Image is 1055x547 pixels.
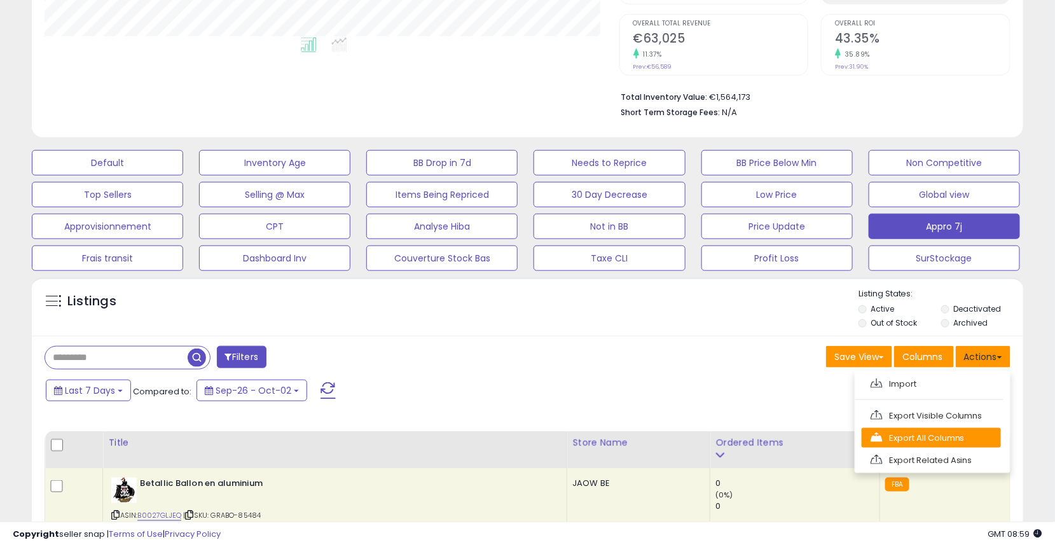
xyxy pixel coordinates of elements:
[701,246,853,271] button: Profit Loss
[871,303,894,314] label: Active
[199,150,350,176] button: Inventory Age
[633,31,808,48] h2: €63,025
[111,478,137,503] img: 51E582H6SFL._SL40_.jpg
[366,150,518,176] button: BB Drop in 7d
[572,436,705,450] div: Store Name
[701,214,853,239] button: Price Update
[534,150,685,176] button: Needs to Reprice
[715,490,733,500] small: (0%)
[65,384,115,397] span: Last 7 Days
[165,528,221,540] a: Privacy Policy
[572,478,700,489] div: JAOW BE
[133,385,191,398] span: Compared to:
[862,428,1001,448] a: Export All Columns
[13,529,221,541] div: seller snap | |
[835,20,1010,27] span: Overall ROI
[534,182,685,207] button: 30 Day Decrease
[885,478,909,492] small: FBA
[366,246,518,271] button: Couverture Stock Bas
[953,303,1001,314] label: Deactivated
[32,214,183,239] button: Approvisionnement
[621,88,1001,104] li: €1,564,173
[366,214,518,239] button: Analyse Hiba
[621,92,708,102] b: Total Inventory Value:
[869,150,1020,176] button: Non Competitive
[715,436,874,450] div: Ordered Items
[199,182,350,207] button: Selling @ Max
[835,63,868,71] small: Prev: 31.90%
[862,450,1001,470] a: Export Related Asins
[715,501,879,512] div: 0
[109,528,163,540] a: Terms of Use
[534,214,685,239] button: Not in BB
[621,107,721,118] b: Short Term Storage Fees:
[140,478,294,493] b: Betallic Ballon en aluminium
[862,406,1001,426] a: Export Visible Columns
[534,246,685,271] button: Taxe CLI
[722,106,738,118] span: N/A
[32,150,183,176] button: Default
[869,182,1020,207] button: Global view
[32,182,183,207] button: Top Sellers
[826,346,892,368] button: Save View
[869,214,1020,239] button: Appro 7j
[199,246,350,271] button: Dashboard Inv
[217,346,266,368] button: Filters
[858,288,1023,300] p: Listing States:
[32,246,183,271] button: Frais transit
[46,380,131,401] button: Last 7 Days
[199,214,350,239] button: CPT
[216,384,291,397] span: Sep-26 - Oct-02
[111,478,557,536] div: ASIN:
[639,50,662,59] small: 11.37%
[701,182,853,207] button: Low Price
[956,346,1010,368] button: Actions
[715,478,879,489] div: 0
[988,528,1042,540] span: 2025-10-10 08:59 GMT
[13,528,59,540] strong: Copyright
[953,317,988,328] label: Archived
[902,350,942,363] span: Columns
[633,63,672,71] small: Prev: €56,589
[871,317,917,328] label: Out of Stock
[701,150,853,176] button: BB Price Below Min
[841,50,870,59] small: 35.89%
[835,31,1010,48] h2: 43.35%
[197,380,307,401] button: Sep-26 - Oct-02
[894,346,954,368] button: Columns
[633,20,808,27] span: Overall Total Revenue
[869,246,1020,271] button: SurStockage
[862,374,1001,394] a: Import
[108,436,562,450] div: Title
[67,293,116,310] h5: Listings
[366,182,518,207] button: Items Being Repriced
